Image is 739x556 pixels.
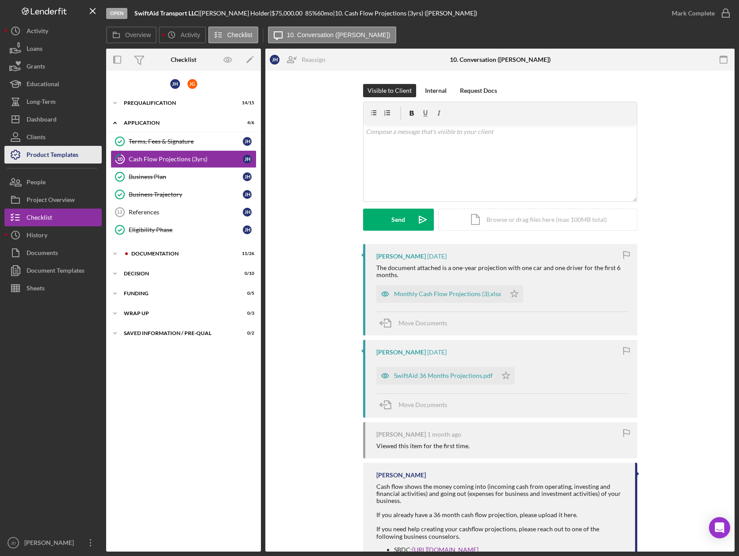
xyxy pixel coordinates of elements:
button: Long-Term [4,93,102,110]
button: Internal [421,84,451,97]
span: Move Documents [398,319,447,327]
div: 4 / 6 [238,120,254,126]
div: Reassign [302,51,325,69]
a: People [4,173,102,191]
button: Visible to Client [363,84,416,97]
button: Move Documents [376,394,456,416]
div: Decision [124,271,232,276]
div: Prequalification [124,100,232,106]
div: Checklist [27,209,52,228]
div: Business Trajectory [129,191,243,198]
div: SwiftAid 36 Months Projections.pdf [394,372,493,379]
div: Open Intercom Messenger [709,517,730,538]
div: Application [124,120,232,126]
button: Document Templates [4,262,102,279]
div: Request Docs [460,84,497,97]
text: JD [11,541,16,545]
div: Checklist [171,56,196,63]
div: References [129,209,243,216]
div: 85 % [305,10,317,17]
div: Funding [124,291,232,296]
div: 11 / 26 [238,251,254,256]
div: J H [243,137,252,146]
div: Visible to Client [368,84,412,97]
div: [PERSON_NAME] [376,431,426,438]
div: Educational [27,75,59,95]
button: Documents [4,244,102,262]
div: J H [243,155,252,164]
b: SwiftAid Transport LLC [134,9,198,17]
a: 10Cash Flow Projections (3yrs)JH [111,150,257,168]
button: Overview [106,27,157,43]
tspan: 10 [117,156,123,162]
button: Project Overview [4,191,102,209]
label: Checklist [227,31,253,38]
div: [PERSON_NAME] [376,349,426,356]
button: Educational [4,75,102,93]
div: Mark Complete [672,4,715,22]
div: 0 / 5 [238,291,254,296]
label: Activity [180,31,200,38]
li: SBDC: [394,546,626,553]
div: People [27,173,46,193]
button: Grants [4,57,102,75]
div: Sheets [27,279,45,299]
button: Activity [4,22,102,40]
div: 60 mo [317,10,333,17]
button: Activity [159,27,206,43]
div: Dashboard [27,110,57,130]
div: Long-Term [27,93,56,113]
div: Cash flow shows the money coming into (incoming cash from operating, investing and financial acti... [376,483,626,504]
button: Sheets [4,279,102,297]
a: Checklist [4,209,102,226]
button: SwiftAid 36 Months Projections.pdf [376,367,515,385]
div: Product Templates [27,146,78,166]
span: Move Documents [398,401,447,408]
button: Request Docs [456,84,502,97]
a: Business PlanJH [111,168,257,186]
div: Terms, Fees & Signature [129,138,243,145]
button: Move Documents [376,312,456,334]
div: Grants [27,57,45,77]
div: Open [106,8,127,19]
a: Eligibility PhaseJH [111,221,257,239]
div: | [134,10,200,17]
button: History [4,226,102,244]
button: JD[PERSON_NAME] [4,534,102,552]
div: Loans [27,40,42,60]
div: History [27,226,47,246]
button: Loans [4,40,102,57]
button: JHReassign [265,51,334,69]
div: J G [188,79,197,89]
button: Dashboard [4,110,102,128]
div: $75,000.00 [272,10,305,17]
div: Clients [27,128,46,148]
label: Overview [125,31,151,38]
button: Send [363,209,434,231]
div: Documentation [131,251,232,256]
div: [PERSON_NAME] [376,253,426,260]
div: 14 / 15 [238,100,254,106]
div: 0 / 2 [238,331,254,336]
div: Document Templates [27,262,84,282]
div: [PERSON_NAME] [376,472,426,479]
button: Monthly Cash Flow Projections (3).xlsx [376,285,523,303]
div: | 10. Cash Flow Projections (3yrs) ([PERSON_NAME]) [333,10,477,17]
div: J H [170,79,180,89]
div: J H [243,208,252,217]
time: 2025-07-28 20:39 [427,431,461,438]
tspan: 13 [117,209,122,215]
div: Internal [425,84,447,97]
div: Eligibility Phase [129,226,243,233]
button: Clients [4,128,102,146]
button: Product Templates [4,146,102,164]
